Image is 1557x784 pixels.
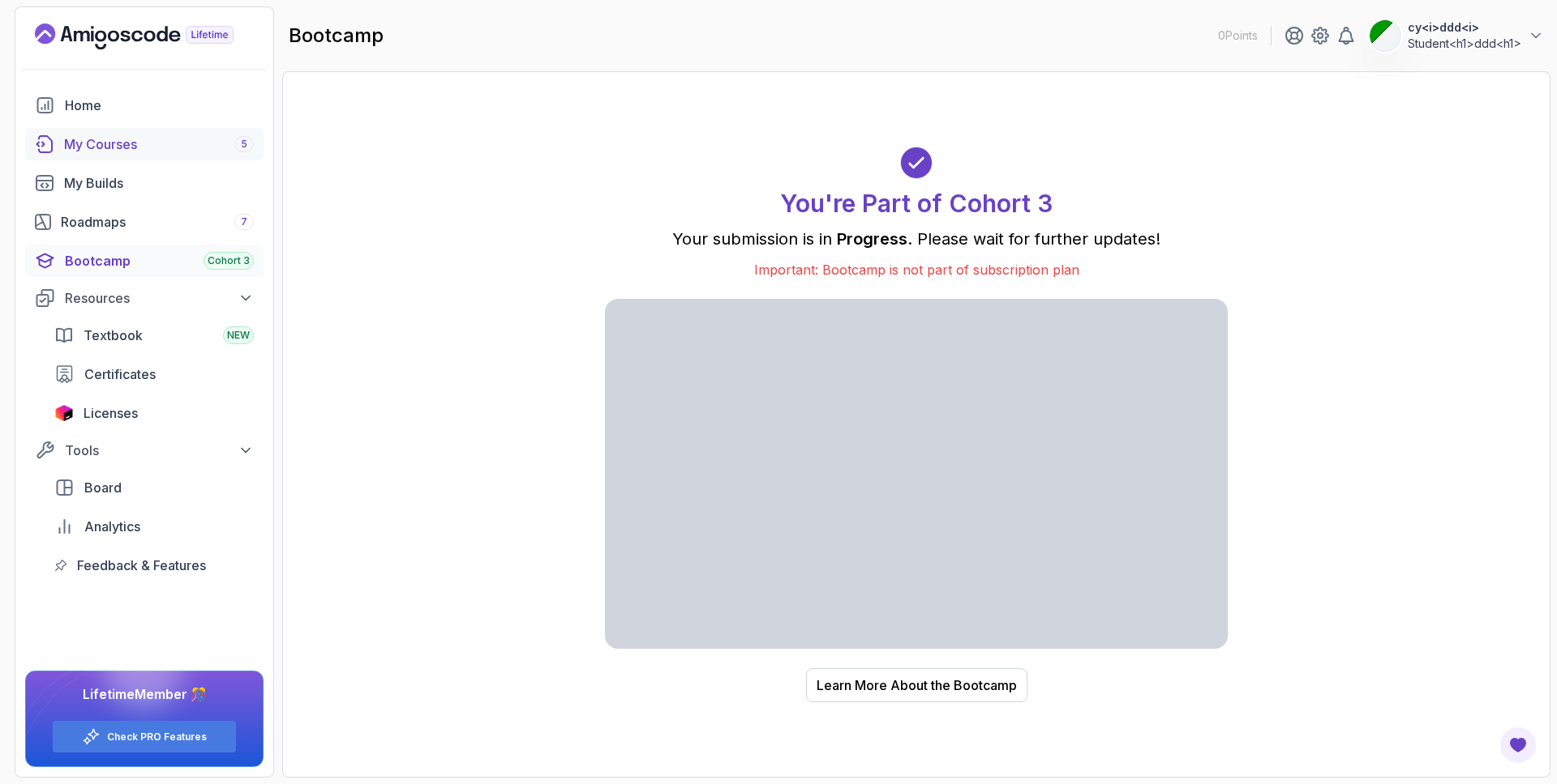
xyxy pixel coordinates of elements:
a: builds [25,167,264,199]
a: feedback [45,549,264,582]
span: Analytics [84,517,140,536]
span: Licenses [84,403,138,423]
a: textbook [45,319,264,352]
a: licenses [45,397,264,429]
button: Tools [25,436,264,465]
p: Student<h1>ddd<h1> [1408,36,1521,52]
button: Open Feedback Button [1499,726,1538,765]
span: Progress [837,229,907,249]
button: user profile imagecy<i>ddd<i>Student<h1>ddd<h1> [1369,19,1544,52]
span: Feedback & Features [77,556,206,575]
div: My Builds [64,173,254,193]
button: Check PRO Features [52,720,237,753]
div: Learn More About the Bootcamp [817,675,1017,695]
span: 5 [241,138,247,151]
div: Resources [65,288,254,308]
div: Tools [65,441,254,460]
span: NEW [227,329,250,342]
a: bootcamp [25,245,264,277]
img: user profile image [1370,20,1400,51]
h2: bootcamp [289,23,384,49]
a: certificates [45,358,264,390]
span: 7 [241,215,247,228]
a: roadmaps [25,206,264,238]
a: board [45,471,264,504]
div: Home [65,96,254,115]
div: Roadmaps [61,212,254,232]
div: Bootcamp [65,251,254,271]
a: Landing page [35,23,271,49]
span: Certificates [84,364,156,384]
div: My Courses [64,134,254,154]
span: Textbook [84,326,143,345]
a: home [25,89,264,121]
span: Cohort 3 [208,254,250,267]
a: analytics [45,510,264,543]
img: jetbrains icon [54,405,74,421]
p: cy<i>ddd<i> [1408,19,1521,36]
button: Learn More About the Bootcamp [806,668,1027,702]
a: courses [25,128,264,160]
p: Important: Bootcamp is not part of subscription plan [605,260,1228,279]
button: Resources [25,283,264,313]
span: Board [84,478,122,497]
p: Your submission is in . Please wait for further updates! [605,228,1228,250]
h1: You're Part of Cohort 3 [780,189,1053,218]
a: Check PRO Features [107,731,207,744]
p: 0 Points [1218,28,1258,44]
